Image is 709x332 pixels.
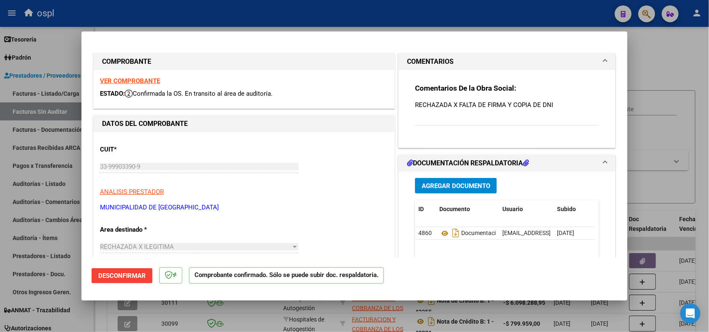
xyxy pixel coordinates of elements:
span: Desconfirmar [98,272,146,280]
span: [EMAIL_ADDRESS][DOMAIN_NAME] - [PERSON_NAME] [502,230,645,236]
span: ANALISIS PRESTADOR [100,188,164,196]
strong: Comentarios De la Obra Social: [415,84,516,92]
p: RECHAZADA X FALTA DE FIRMA Y COPIA DE DNI [415,100,599,110]
span: Documentación Respaldatoria. [439,230,542,237]
button: Agregar Documento [415,178,497,193]
datatable-header-cell: Documento [436,200,499,218]
mat-expansion-panel-header: COMENTARIOS [399,53,615,70]
datatable-header-cell: Usuario [499,200,554,218]
p: Comprobante confirmado. Sólo se puede subir doc. respaldatoria. [189,267,384,284]
mat-expansion-panel-header: DOCUMENTACIÓN RESPALDATORIA [399,155,615,172]
datatable-header-cell: ID [415,200,436,218]
p: MUNICIPALIDAD DE [GEOGRAPHIC_DATA] [100,203,388,212]
button: Desconfirmar [92,268,152,283]
h1: DOCUMENTACIÓN RESPALDATORIA [407,158,529,168]
datatable-header-cell: Subido [554,200,596,218]
span: Documento [439,206,470,212]
strong: DATOS DEL COMPROBANTE [102,120,188,128]
i: Descargar documento [450,226,461,240]
span: Subido [557,206,576,212]
span: Agregar Documento [422,182,490,190]
span: 4860 [418,230,432,236]
p: Area destinado * [100,225,186,235]
span: Usuario [502,206,523,212]
div: Open Intercom Messenger [680,303,701,324]
span: [DATE] [557,230,574,236]
p: CUIT [100,145,186,154]
strong: COMPROBANTE [102,58,151,65]
a: VER COMPROBANTE [100,77,160,85]
span: ESTADO: [100,90,125,97]
span: ID [418,206,424,212]
span: Confirmada la OS. En transito al área de auditoría. [125,90,273,97]
div: COMENTARIOS [399,70,615,148]
h1: COMENTARIOS [407,57,454,67]
span: RECHAZADA X ILEGITIMA [100,243,174,251]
